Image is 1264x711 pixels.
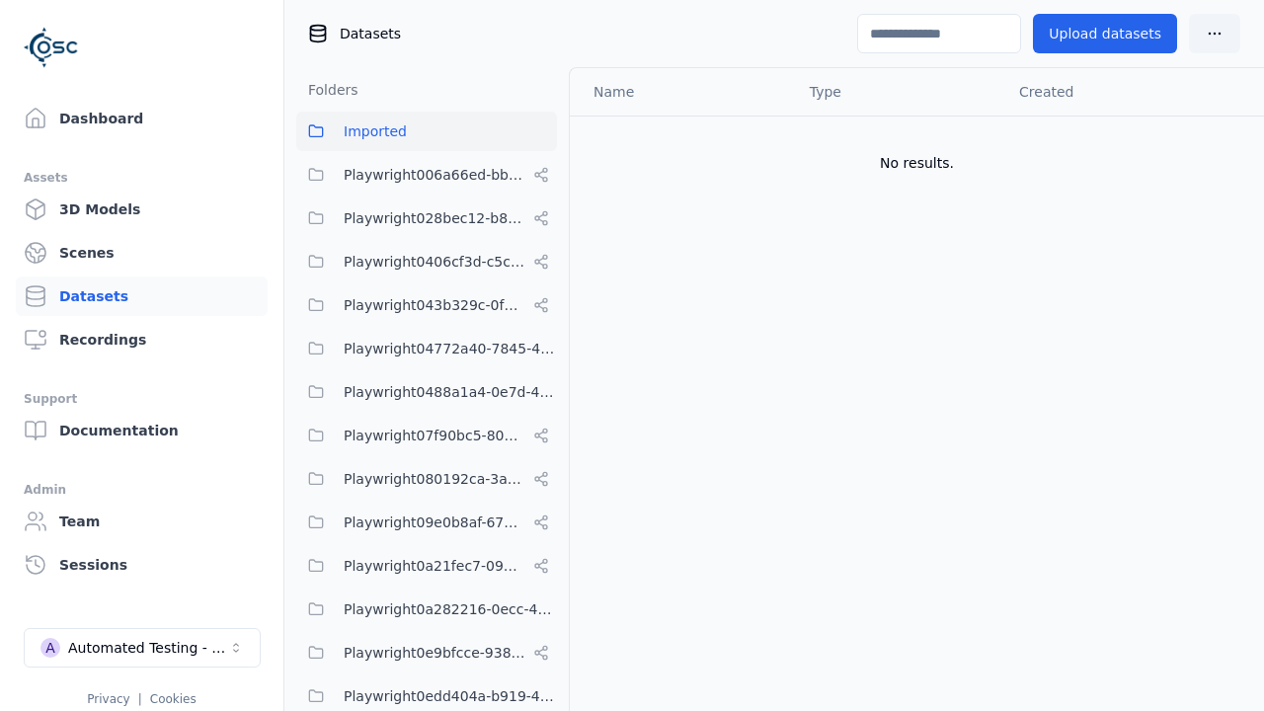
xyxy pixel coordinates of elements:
[24,387,260,411] div: Support
[150,692,197,706] a: Cookies
[296,546,557,586] button: Playwright0a21fec7-093e-446e-ac90-feefe60349da
[296,329,557,368] button: Playwright04772a40-7845-40f2-bf94-f85d29927f9d
[40,638,60,658] div: A
[24,20,79,75] img: Logo
[344,119,407,143] span: Imported
[296,285,557,325] button: Playwright043b329c-0fea-4eef-a1dd-c1b85d96f68d
[16,320,268,359] a: Recordings
[570,116,1264,210] td: No results.
[794,68,1003,116] th: Type
[296,416,557,455] button: Playwright07f90bc5-80d1-4d58-862e-051c9f56b799
[296,633,557,672] button: Playwright0e9bfcce-9385-4655-aad9-5e1830d0cbce
[296,80,358,100] h3: Folders
[16,233,268,273] a: Scenes
[296,198,557,238] button: Playwright028bec12-b853-4041-8716-f34111cdbd0b
[1033,14,1177,53] button: Upload datasets
[24,478,260,502] div: Admin
[16,411,268,450] a: Documentation
[344,597,557,621] span: Playwright0a282216-0ecc-4192-904d-1db5382f43aa
[344,554,525,578] span: Playwright0a21fec7-093e-446e-ac90-feefe60349da
[16,545,268,585] a: Sessions
[344,206,525,230] span: Playwright028bec12-b853-4041-8716-f34111cdbd0b
[344,250,525,274] span: Playwright0406cf3d-c5c6-4809-a891-d4d7aaf60441
[296,112,557,151] button: Imported
[138,692,142,706] span: |
[344,293,525,317] span: Playwright043b329c-0fea-4eef-a1dd-c1b85d96f68d
[16,502,268,541] a: Team
[344,684,557,708] span: Playwright0edd404a-b919-41a7-9a8d-3e80e0159239
[344,424,525,447] span: Playwright07f90bc5-80d1-4d58-862e-051c9f56b799
[296,503,557,542] button: Playwright09e0b8af-6797-487c-9a58-df45af994400
[570,68,794,116] th: Name
[344,641,525,665] span: Playwright0e9bfcce-9385-4655-aad9-5e1830d0cbce
[340,24,401,43] span: Datasets
[344,511,525,534] span: Playwright09e0b8af-6797-487c-9a58-df45af994400
[296,590,557,629] button: Playwright0a282216-0ecc-4192-904d-1db5382f43aa
[87,692,129,706] a: Privacy
[24,628,261,668] button: Select a workspace
[68,638,228,658] div: Automated Testing - Playwright
[16,99,268,138] a: Dashboard
[344,337,557,360] span: Playwright04772a40-7845-40f2-bf94-f85d29927f9d
[296,459,557,499] button: Playwright080192ca-3ab8-4170-8689-2c2dffafb10d
[16,276,268,316] a: Datasets
[344,163,525,187] span: Playwright006a66ed-bbfa-4b84-a6f2-8b03960da6f1
[296,372,557,412] button: Playwright0488a1a4-0e7d-4299-bdea-dd156cc484d6
[296,155,557,195] button: Playwright006a66ed-bbfa-4b84-a6f2-8b03960da6f1
[344,467,525,491] span: Playwright080192ca-3ab8-4170-8689-2c2dffafb10d
[344,380,557,404] span: Playwright0488a1a4-0e7d-4299-bdea-dd156cc484d6
[16,190,268,229] a: 3D Models
[24,166,260,190] div: Assets
[296,242,557,281] button: Playwright0406cf3d-c5c6-4809-a891-d4d7aaf60441
[1003,68,1232,116] th: Created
